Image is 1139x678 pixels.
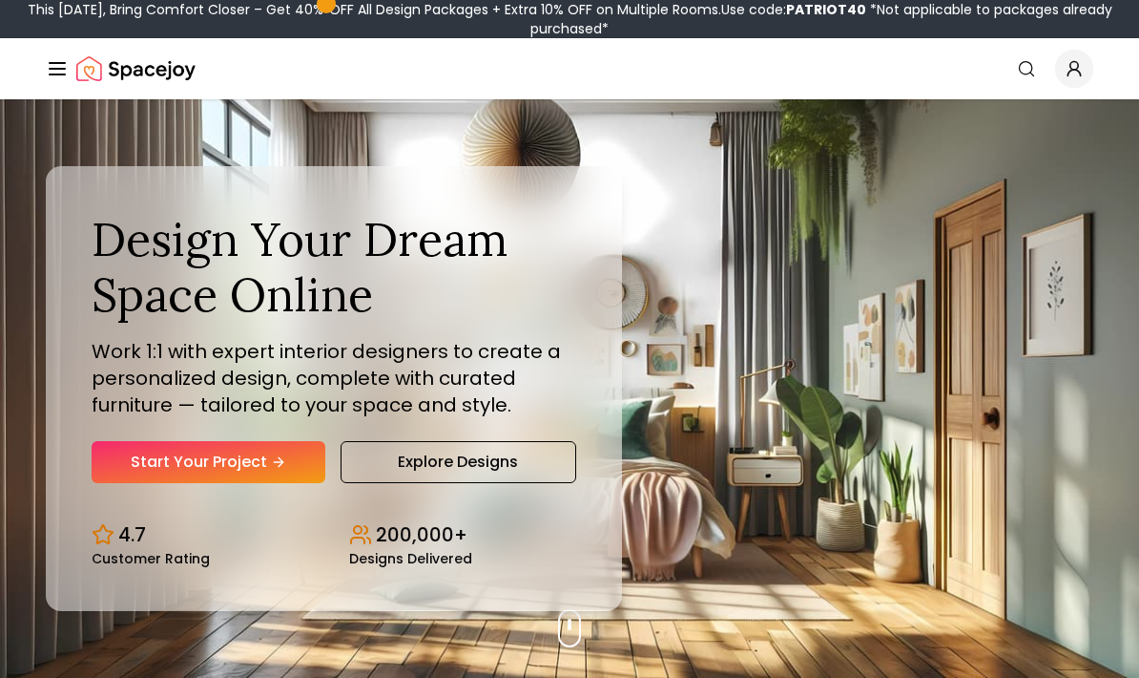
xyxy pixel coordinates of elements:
[76,50,196,88] a: Spacejoy
[92,338,576,418] p: Work 1:1 with expert interior designers to create a personalized design, complete with curated fu...
[376,521,467,548] p: 200,000+
[92,441,325,483] a: Start Your Project
[46,38,1093,99] nav: Global
[92,212,576,322] h1: Design Your Dream Space Online
[76,50,196,88] img: Spacejoy Logo
[341,441,576,483] a: Explore Designs
[349,552,472,565] small: Designs Delivered
[118,521,146,548] p: 4.7
[92,506,576,565] div: Design stats
[92,552,210,565] small: Customer Rating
